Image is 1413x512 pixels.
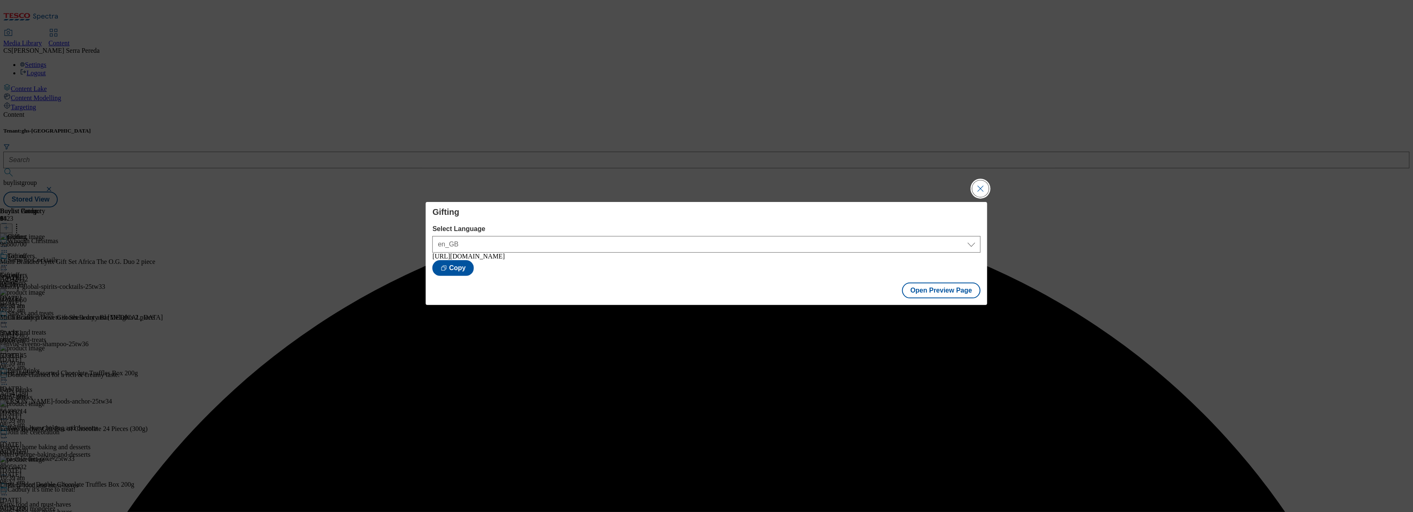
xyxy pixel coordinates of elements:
label: Select Language [432,225,980,233]
div: [URL][DOMAIN_NAME] [432,253,980,260]
button: Open Preview Page [902,283,981,298]
button: Copy [432,260,474,276]
div: Modal [426,202,987,305]
button: Close Modal [972,180,989,197]
h4: Gifting [432,207,980,217]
